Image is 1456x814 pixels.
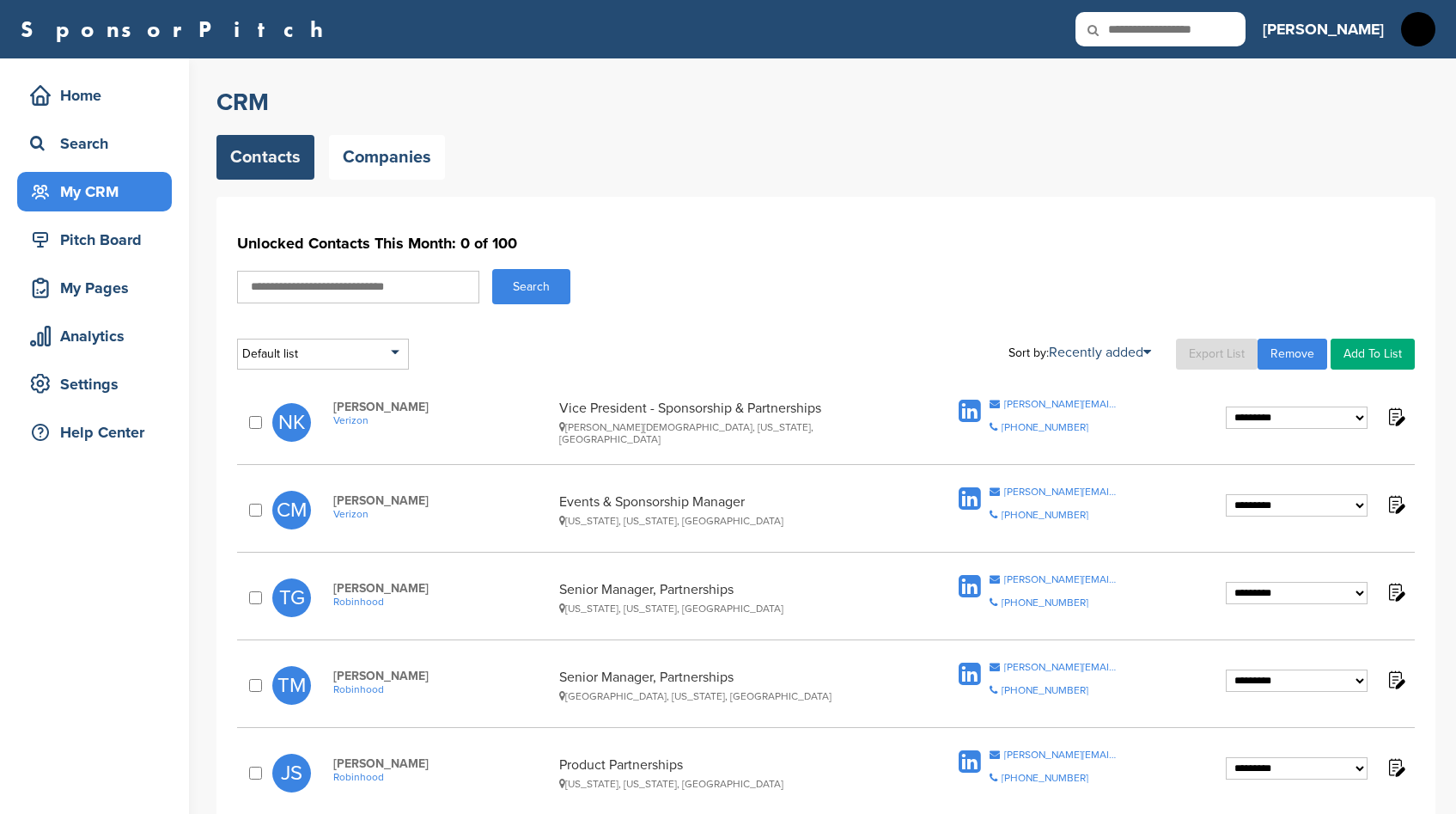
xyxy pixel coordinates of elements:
[272,578,311,617] span: TG
[1385,669,1406,690] img: Notes
[17,172,172,211] a: My CRM
[26,417,172,448] div: Help Center
[21,18,334,40] a: SponsorPitch
[17,316,172,356] a: Analytics
[1176,339,1258,370] a: Export List
[1008,346,1151,359] div: Sort by:
[559,778,901,790] div: [US_STATE], [US_STATE], [GEOGRAPHIC_DATA]
[26,369,172,400] div: Settings
[333,493,551,508] span: [PERSON_NAME]
[333,596,551,608] a: Robinhood
[559,400,901,445] div: Vice President - Sponsorship & Partnerships
[272,666,311,705] span: TM
[1004,487,1118,497] div: [PERSON_NAME][EMAIL_ADDRESS][PERSON_NAME][DOMAIN_NAME]
[1385,493,1406,515] img: Notes
[492,269,570,304] button: Search
[237,339,409,370] div: Default list
[1002,510,1088,520] div: [PHONE_NUMBER]
[272,754,311,793] span: JS
[1002,773,1088,783] div: [PHONE_NUMBER]
[559,669,901,702] div: Senior Manager, Partnerships
[1004,574,1118,584] div: [PERSON_NAME][EMAIL_ADDRESS][PERSON_NAME][DOMAIN_NAME]
[17,220,172,260] a: Pitch Board
[333,683,551,695] a: Robinhood
[216,135,314,180] a: Contacts
[17,124,172,163] a: Search
[1004,662,1118,672] div: [PERSON_NAME][EMAIL_ADDRESS][PERSON_NAME][DOMAIN_NAME]
[26,321,172,352] div: Analytics
[26,128,172,159] div: Search
[559,581,901,615] div: Senior Manager, Partnerships
[1004,399,1118,409] div: [PERSON_NAME][EMAIL_ADDRESS][PERSON_NAME][DOMAIN_NAME]
[333,581,551,596] span: [PERSON_NAME]
[329,135,445,180] a: Companies
[1385,756,1406,778] img: Notes
[26,80,172,111] div: Home
[1263,17,1384,41] h3: [PERSON_NAME]
[1049,344,1151,361] a: Recently added
[333,669,551,683] span: [PERSON_NAME]
[333,756,551,771] span: [PERSON_NAME]
[1385,581,1406,603] img: Notes
[26,272,172,303] div: My Pages
[1331,339,1415,370] a: Add To List
[1002,422,1088,432] div: [PHONE_NUMBER]
[1263,10,1384,48] a: [PERSON_NAME]
[333,508,551,520] a: Verizon
[26,176,172,207] div: My CRM
[272,491,311,529] span: CM
[17,364,172,404] a: Settings
[333,414,551,426] a: Verizon
[17,76,172,115] a: Home
[333,400,551,414] span: [PERSON_NAME]
[17,413,172,452] a: Help Center
[559,690,901,702] div: [GEOGRAPHIC_DATA], [US_STATE], [GEOGRAPHIC_DATA]
[1385,406,1406,427] img: Notes
[26,224,172,255] div: Pitch Board
[1004,750,1118,760] div: [PERSON_NAME][EMAIL_ADDRESS][PERSON_NAME][DOMAIN_NAME]
[559,603,901,615] div: [US_STATE], [US_STATE], [GEOGRAPHIC_DATA]
[17,268,172,308] a: My Pages
[1002,685,1088,695] div: [PHONE_NUMBER]
[559,421,901,445] div: [PERSON_NAME][DEMOGRAPHIC_DATA], [US_STATE], [GEOGRAPHIC_DATA]
[333,771,551,783] a: Robinhood
[216,87,1435,118] h2: CRM
[559,515,901,527] div: [US_STATE], [US_STATE], [GEOGRAPHIC_DATA]
[237,228,1415,259] h1: Unlocked Contacts This Month: 0 of 100
[1002,597,1088,608] div: [PHONE_NUMBER]
[559,493,901,527] div: Events & Sponsorship Manager
[1258,339,1327,370] a: Remove
[272,403,311,442] span: NK
[559,756,901,790] div: Product Partnerships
